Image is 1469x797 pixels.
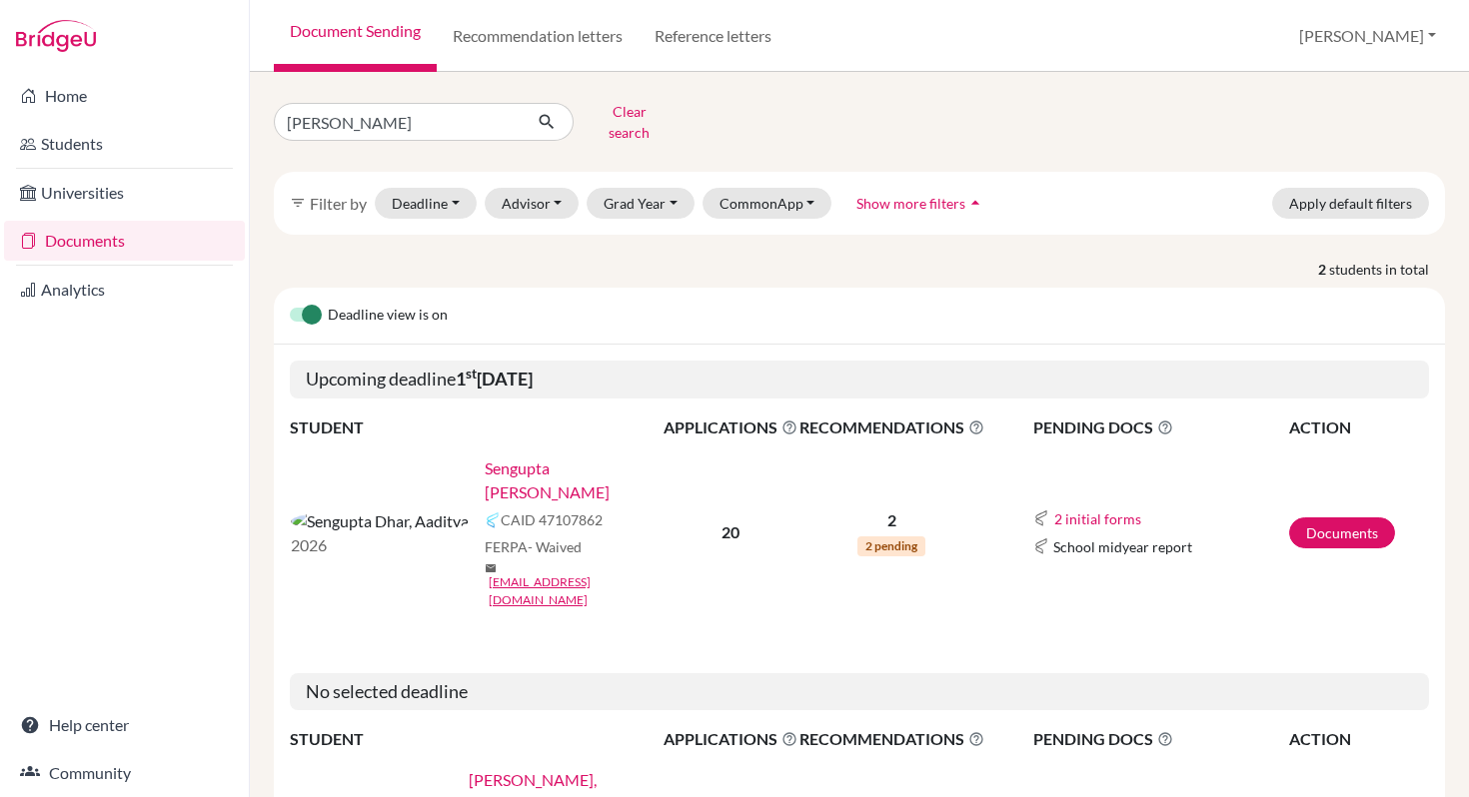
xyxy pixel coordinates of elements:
span: School midyear report [1053,536,1192,557]
h5: Upcoming deadline [290,361,1429,398]
span: Filter by [310,194,367,213]
a: Sengupta [PERSON_NAME] [485,456,677,504]
span: Show more filters [856,195,965,212]
span: PENDING DOCS [1033,727,1288,751]
strong: 2 [1318,259,1329,280]
button: CommonApp [703,188,832,219]
span: FERPA [485,536,582,557]
b: 20 [722,522,739,541]
a: [EMAIL_ADDRESS][DOMAIN_NAME] [489,573,677,609]
i: filter_list [290,195,306,211]
span: 2 pending [857,536,925,556]
a: Analytics [4,270,245,310]
p: 2 [799,508,984,532]
img: Bridge-U [16,20,96,52]
button: Clear search [574,96,685,148]
a: Universities [4,173,245,213]
th: ACTION [1288,726,1429,752]
b: 1 [DATE] [456,368,533,390]
span: mail [485,562,497,574]
span: PENDING DOCS [1033,415,1288,439]
span: RECOMMENDATIONS [799,415,984,439]
i: arrow_drop_up [965,193,985,213]
span: APPLICATIONS [664,415,797,439]
img: Common App logo [1033,538,1049,554]
span: students in total [1329,259,1445,280]
a: Documents [1289,517,1395,548]
span: - Waived [528,538,582,555]
sup: st [466,366,477,382]
a: Community [4,753,245,793]
th: STUDENT [290,726,663,752]
a: Home [4,76,245,116]
button: Show more filtersarrow_drop_up [839,188,1002,219]
a: Help center [4,705,245,745]
a: Students [4,124,245,164]
button: Grad Year [587,188,695,219]
span: Deadline view is on [328,304,448,328]
button: [PERSON_NAME] [1290,17,1445,55]
span: CAID 47107862 [501,509,603,530]
button: 2 initial forms [1053,507,1142,530]
th: ACTION [1288,414,1429,440]
button: Advisor [485,188,580,219]
span: RECOMMENDATIONS [799,727,984,751]
p: 2026 [291,533,469,557]
a: Documents [4,221,245,261]
img: Common App logo [485,512,501,528]
img: Common App logo [1033,510,1049,526]
input: Find student by name... [274,103,522,141]
th: STUDENT [290,414,663,440]
span: APPLICATIONS [664,727,797,751]
button: Apply default filters [1272,188,1429,219]
img: Sengupta Dhar, Aaditya [291,509,469,533]
button: Deadline [375,188,477,219]
h5: No selected deadline [290,673,1429,711]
